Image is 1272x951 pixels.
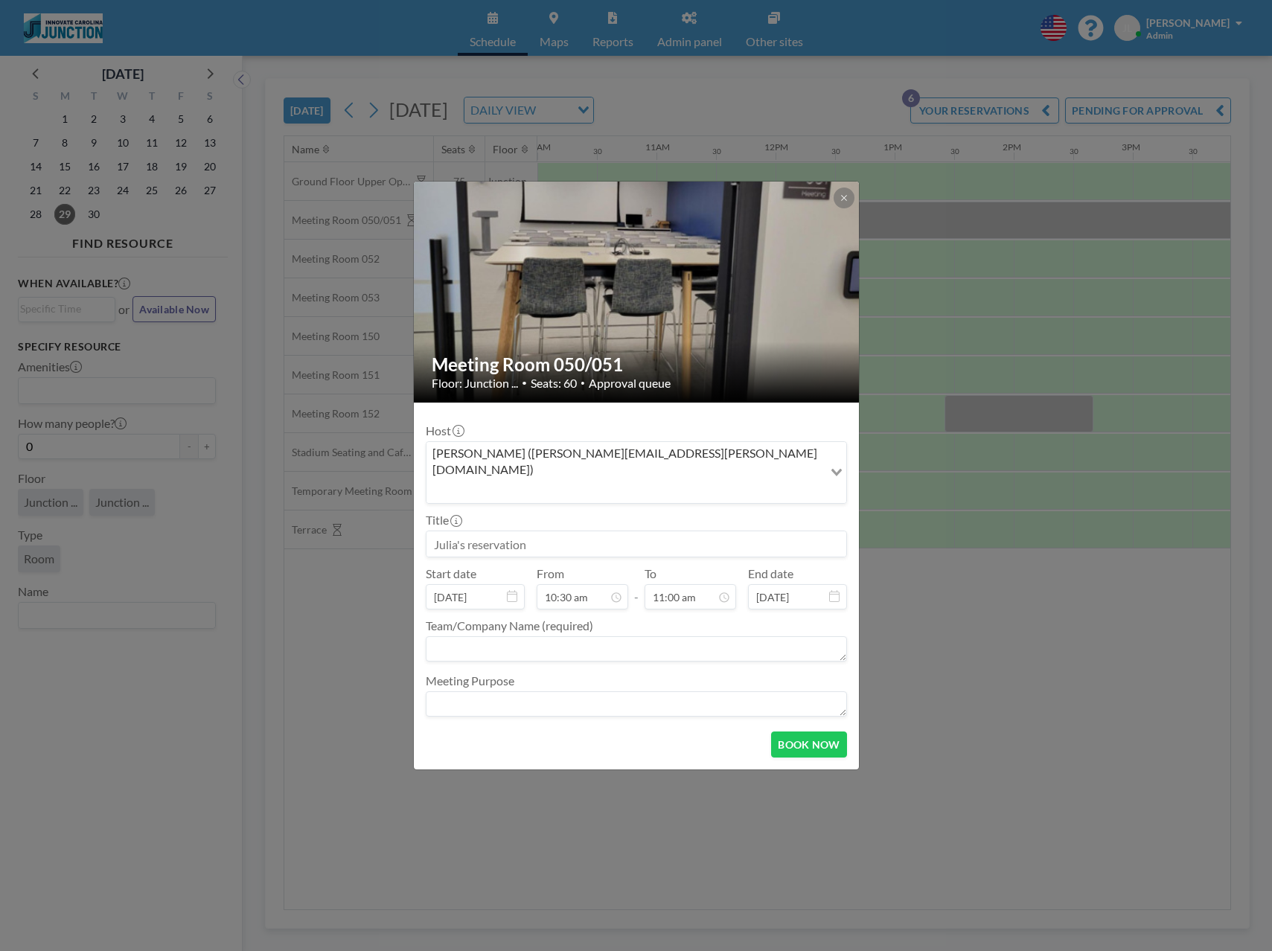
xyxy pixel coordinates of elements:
[426,566,476,581] label: Start date
[581,378,585,388] span: •
[426,618,593,633] label: Team/Company Name (required)
[748,566,793,581] label: End date
[426,531,846,557] input: Julia's reservation
[537,566,564,581] label: From
[429,445,820,478] span: [PERSON_NAME] ([PERSON_NAME][EMAIL_ADDRESS][PERSON_NAME][DOMAIN_NAME])
[771,731,846,758] button: BOOK NOW
[426,423,463,438] label: Host
[432,376,518,391] span: Floor: Junction ...
[645,566,656,581] label: To
[428,481,822,500] input: Search for option
[414,180,860,404] img: 537.jpg
[522,377,527,388] span: •
[589,376,671,391] span: Approval queue
[432,353,843,376] h2: Meeting Room 050/051
[426,442,846,504] div: Search for option
[634,571,639,604] span: -
[426,513,461,528] label: Title
[426,673,514,688] label: Meeting Purpose
[531,376,577,391] span: Seats: 60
